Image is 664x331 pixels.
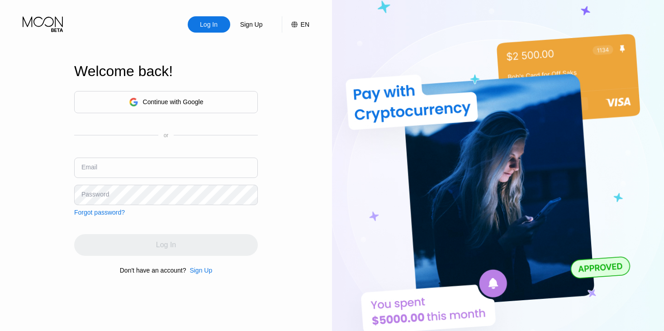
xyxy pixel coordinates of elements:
[301,21,309,28] div: EN
[74,91,258,113] div: Continue with Google
[199,20,218,29] div: Log In
[74,209,125,216] div: Forgot password?
[230,16,273,33] div: Sign Up
[120,267,186,274] div: Don't have an account?
[282,16,309,33] div: EN
[74,63,258,80] div: Welcome back!
[81,191,109,198] div: Password
[190,267,212,274] div: Sign Up
[81,163,97,171] div: Email
[143,98,204,106] div: Continue with Google
[164,132,169,139] div: or
[239,20,264,29] div: Sign Up
[186,267,212,274] div: Sign Up
[188,16,230,33] div: Log In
